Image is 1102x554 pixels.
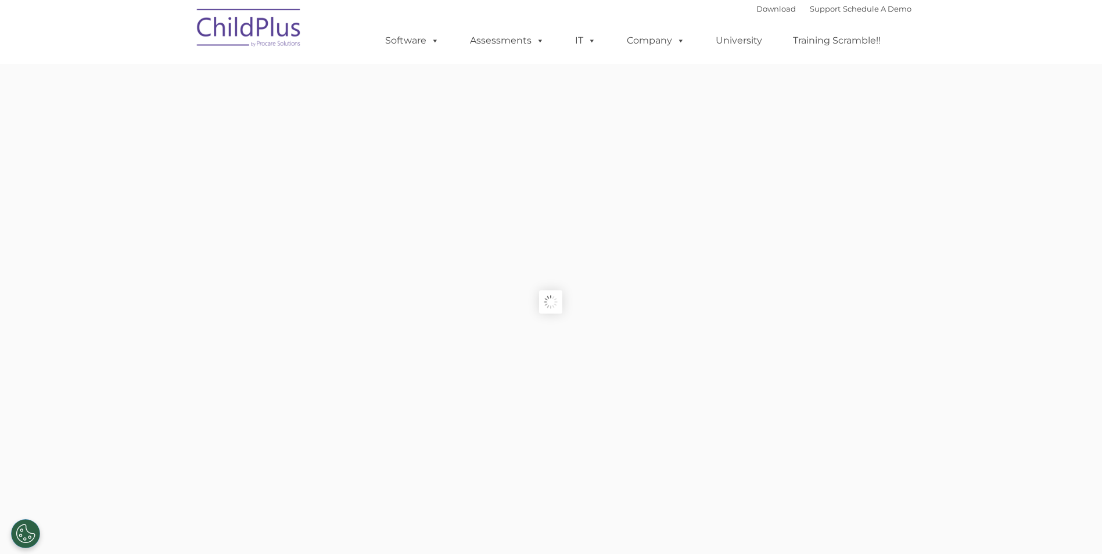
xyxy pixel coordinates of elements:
[191,1,307,59] img: ChildPlus by Procare Solutions
[704,29,774,52] a: University
[756,4,796,13] a: Download
[781,29,892,52] a: Training Scramble!!
[810,4,841,13] a: Support
[458,29,556,52] a: Assessments
[563,29,608,52] a: IT
[756,4,911,13] font: |
[11,519,40,548] button: Cookies Settings
[843,4,911,13] a: Schedule A Demo
[374,29,451,52] a: Software
[615,29,697,52] a: Company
